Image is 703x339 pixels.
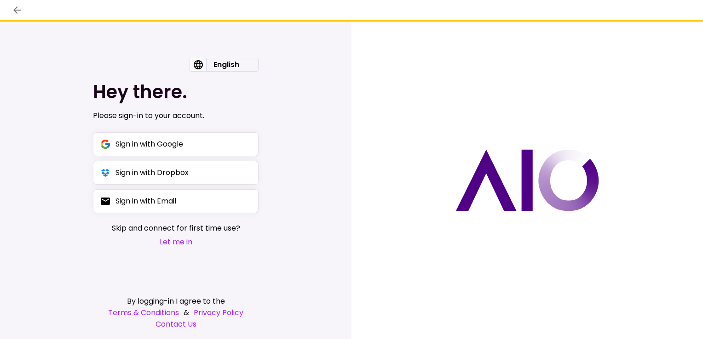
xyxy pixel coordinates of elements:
[112,236,240,248] button: Let me in
[206,58,247,71] div: English
[115,138,183,150] div: Sign in with Google
[93,307,259,318] div: &
[93,295,259,307] div: By logging-in I agree to the
[9,2,25,18] button: back
[93,161,259,185] button: Sign in with Dropbox
[455,149,599,211] img: AIO logo
[93,189,259,213] button: Sign in with Email
[108,307,179,318] a: Terms & Conditions
[194,307,243,318] a: Privacy Policy
[115,195,176,207] div: Sign in with Email
[93,110,259,121] div: Please sign-in to your account.
[93,132,259,156] button: Sign in with Google
[93,318,259,330] a: Contact Us
[112,222,240,234] span: Skip and connect for first time use?
[93,81,259,103] h1: Hey there.
[115,167,189,178] div: Sign in with Dropbox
